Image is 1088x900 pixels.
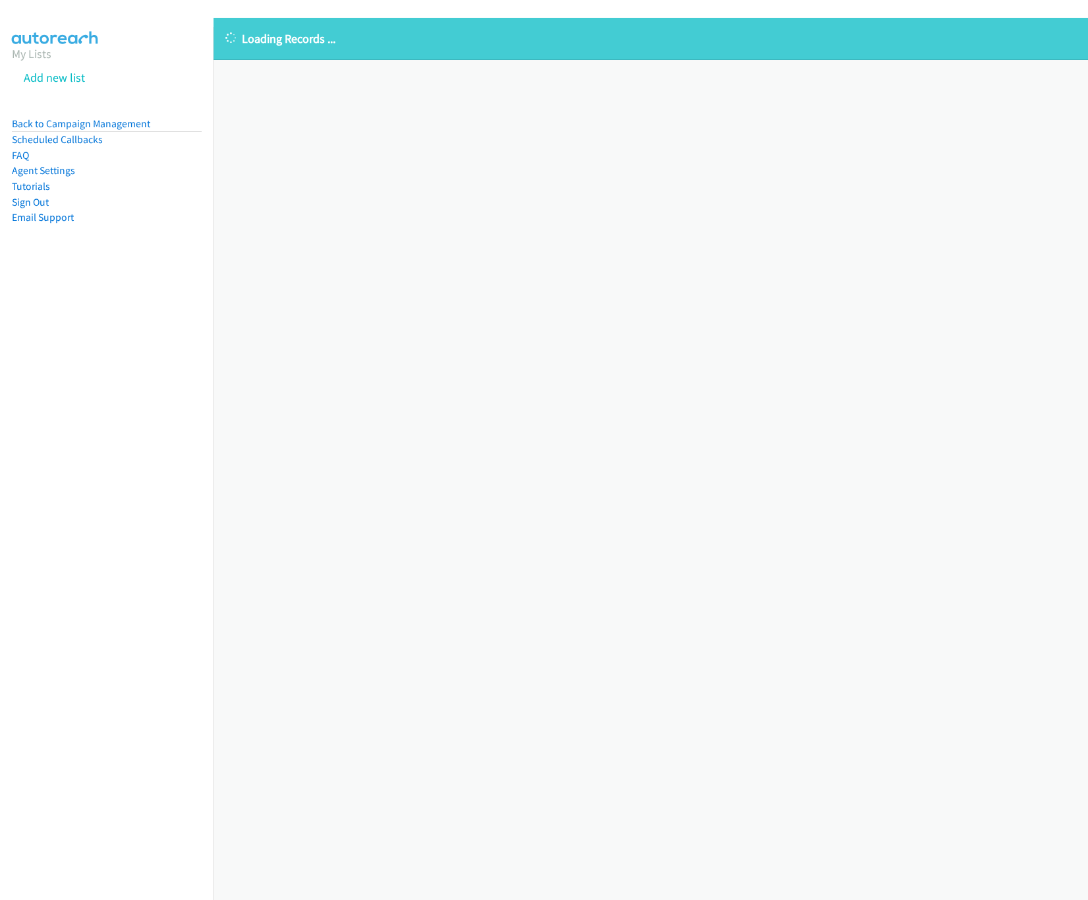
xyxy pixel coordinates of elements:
p: Loading Records ... [225,30,1076,47]
a: Back to Campaign Management [12,117,150,130]
a: Tutorials [12,180,50,193]
a: Email Support [12,211,74,224]
a: Sign Out [12,196,49,208]
a: Scheduled Callbacks [12,133,103,146]
a: FAQ [12,149,29,162]
a: Agent Settings [12,164,75,177]
a: Add new list [24,70,85,85]
a: My Lists [12,46,51,61]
